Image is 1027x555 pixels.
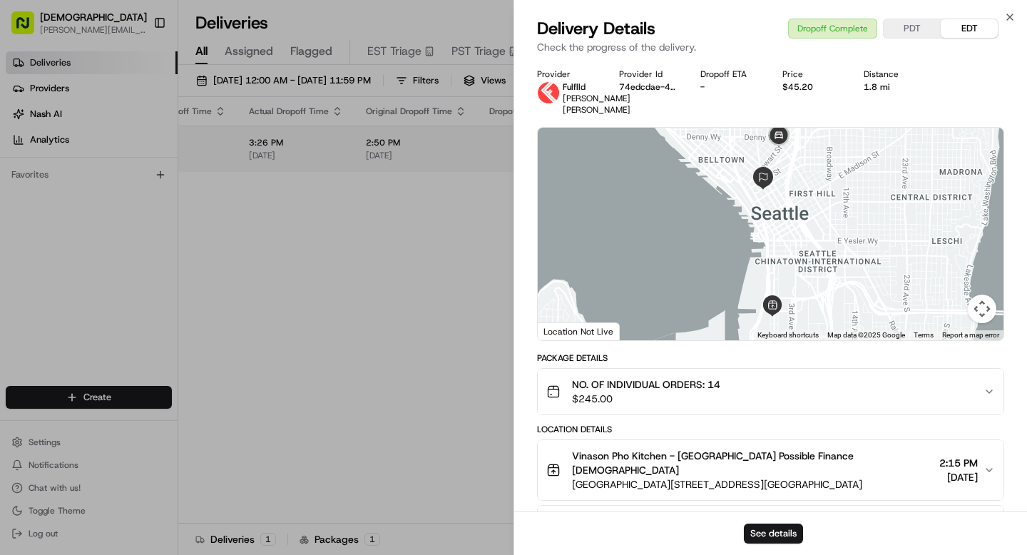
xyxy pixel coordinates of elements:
span: Vinason Pho Kitchen - [GEOGRAPHIC_DATA] Possible Finance [DEMOGRAPHIC_DATA] [572,449,934,477]
img: Google [541,322,588,340]
div: 💻 [121,208,132,220]
div: Distance [864,68,923,80]
div: 1.8 mi [864,81,923,93]
div: Provider Id [619,68,678,80]
button: Start new chat [242,141,260,158]
a: Powered byPylon [101,241,173,253]
span: Pylon [142,242,173,253]
a: 📗Knowledge Base [9,201,115,227]
span: [GEOGRAPHIC_DATA][STREET_ADDRESS][GEOGRAPHIC_DATA] [572,477,934,492]
div: $45.20 [782,81,842,93]
span: [PERSON_NAME] [PERSON_NAME] [563,93,630,116]
span: NO. OF INDIVIDUAL ORDERS: 14 [572,377,720,392]
img: profile_Fulflld_OnFleet_Thistle_SF.png [537,81,560,104]
button: 74edcdae-47cc-601f-6049-4d03cccf5362 [619,81,678,93]
div: 📗 [14,208,26,220]
span: [DATE] [939,470,978,484]
div: Location Not Live [538,322,620,340]
span: API Documentation [135,207,229,221]
p: Welcome 👋 [14,57,260,80]
div: Provider [537,68,596,80]
button: Keyboard shortcuts [757,330,819,340]
button: Vinason Pho Kitchen - [GEOGRAPHIC_DATA] Possible Finance [DEMOGRAPHIC_DATA][GEOGRAPHIC_DATA][STRE... [538,440,1003,500]
span: $245.00 [572,392,720,406]
span: Fulflld [563,81,586,93]
div: Location Details [537,424,1004,435]
div: Package Details [537,352,1004,364]
a: 💻API Documentation [115,201,235,227]
input: Clear [37,92,235,107]
a: Terms (opens in new tab) [914,331,934,339]
span: 2:15 PM [939,456,978,470]
div: We're available if you need us! [48,151,180,162]
span: Knowledge Base [29,207,109,221]
div: Dropoff ETA [700,68,760,80]
button: Map camera controls [968,295,996,323]
a: Open this area in Google Maps (opens a new window) [541,322,588,340]
div: Price [782,68,842,80]
img: Nash [14,14,43,43]
button: EDT [941,19,998,38]
span: Map data ©2025 Google [827,331,905,339]
a: Report a map error [942,331,999,339]
div: Start new chat [48,136,234,151]
button: See details [744,524,803,544]
span: Delivery Details [537,17,655,40]
p: Check the progress of the delivery. [537,40,1004,54]
button: PDT [884,19,941,38]
button: NO. OF INDIVIDUAL ORDERS: 14$245.00 [538,369,1003,414]
img: 1736555255976-a54dd68f-1ca7-489b-9aae-adbdc363a1c4 [14,136,40,162]
div: - [700,81,760,93]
